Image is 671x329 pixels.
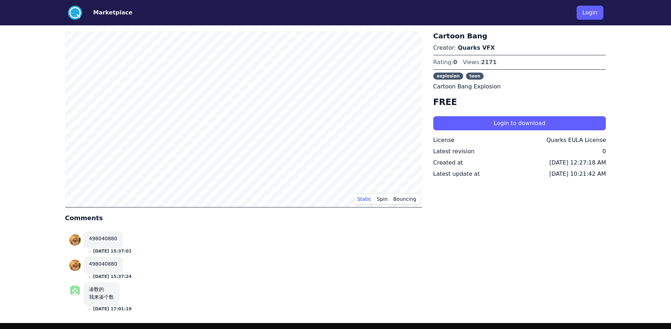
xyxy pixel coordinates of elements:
button: [DATE] 17:01:19 [93,306,132,312]
button: Bouncing [391,194,419,204]
a: Quarks VFX [458,44,495,51]
p: Cartoon Bang Explosion [433,82,606,91]
div: Rating: [433,58,457,67]
img: profile [69,234,81,246]
div: 我来凑个数 [89,293,114,300]
small: . [89,249,91,254]
a: Marketplace [82,8,132,17]
img: profile [69,260,81,271]
div: 0 [602,147,606,156]
span: 0 [453,59,457,66]
div: License [433,136,454,144]
a: 凑数的 [89,286,104,292]
button: Login [577,6,603,20]
button: [DATE] 15:37:01 [93,248,132,254]
img: profile [69,285,81,296]
div: [DATE] 10:21:42 AM [549,170,606,178]
a: 498040880 [89,261,117,267]
div: Quarks EULA License [546,136,606,144]
div: [DATE] 12:27:18 AM [549,159,606,167]
h4: FREE [433,97,606,108]
h3: Cartoon Bang [433,31,606,41]
button: Static [354,194,374,204]
button: Spin [374,194,391,204]
p: Creator: [433,44,606,52]
small: . [89,307,91,311]
div: Latest revision [433,147,474,156]
h4: Comments [65,213,422,223]
button: [DATE] 15:37:24 [93,274,132,279]
div: Created at [433,159,463,167]
span: explosion [433,73,463,80]
a: Login to download [433,120,606,126]
small: . [89,274,91,279]
span: 2171 [481,59,497,66]
div: Latest update at [433,170,480,178]
button: Login to download [433,116,606,130]
div: Views: [463,58,497,67]
a: Login [577,3,603,23]
button: Marketplace [93,8,132,17]
span: toon [466,73,484,80]
a: 498040880 [89,236,117,241]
